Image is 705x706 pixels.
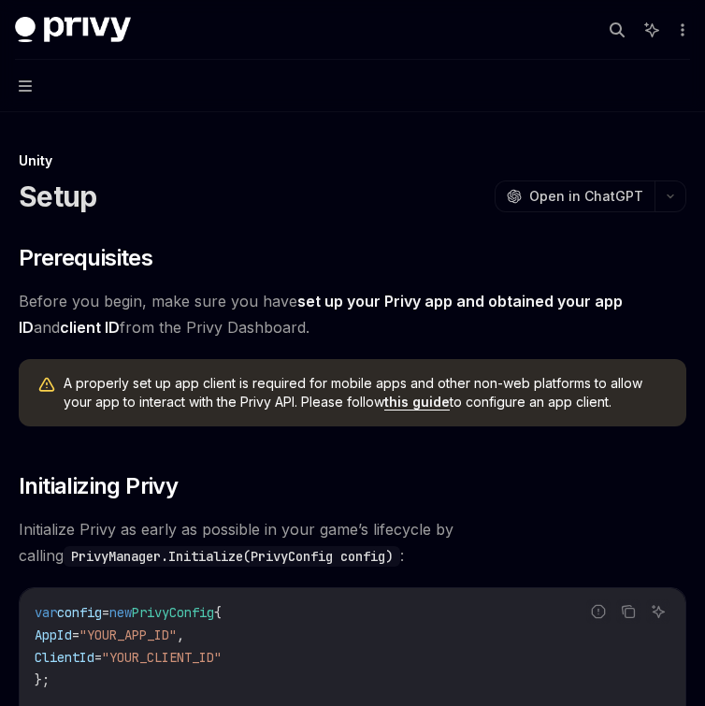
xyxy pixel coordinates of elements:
[132,604,214,621] span: PrivyConfig
[19,292,623,338] a: set up your Privy app and obtained your app ID
[37,376,56,395] svg: Warning
[109,604,132,621] span: new
[19,516,686,569] span: Initialize Privy as early as possible in your game’s lifecycle by calling :
[64,546,400,567] code: PrivyManager.Initialize(PrivyConfig config)
[384,394,450,411] a: this guide
[35,649,94,666] span: ClientId
[495,180,655,212] button: Open in ChatGPT
[72,627,79,643] span: =
[19,471,178,501] span: Initializing Privy
[19,243,152,273] span: Prerequisites
[35,604,57,621] span: var
[529,187,643,206] span: Open in ChatGPT
[586,599,611,624] button: Report incorrect code
[671,17,690,43] button: More actions
[19,180,96,213] h1: Setup
[616,599,640,624] button: Copy the contents from the code block
[19,151,686,170] div: Unity
[19,288,686,340] span: Before you begin, make sure you have and from the Privy Dashboard.
[177,627,184,643] span: ,
[15,17,131,43] img: dark logo
[35,627,72,643] span: AppId
[57,604,102,621] span: config
[214,604,222,621] span: {
[102,604,109,621] span: =
[102,649,222,666] span: "YOUR_CLIENT_ID"
[60,318,120,338] a: client ID
[64,374,668,411] span: A properly set up app client is required for mobile apps and other non-web platforms to allow you...
[646,599,670,624] button: Ask AI
[79,627,177,643] span: "YOUR_APP_ID"
[35,671,50,688] span: };
[94,649,102,666] span: =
